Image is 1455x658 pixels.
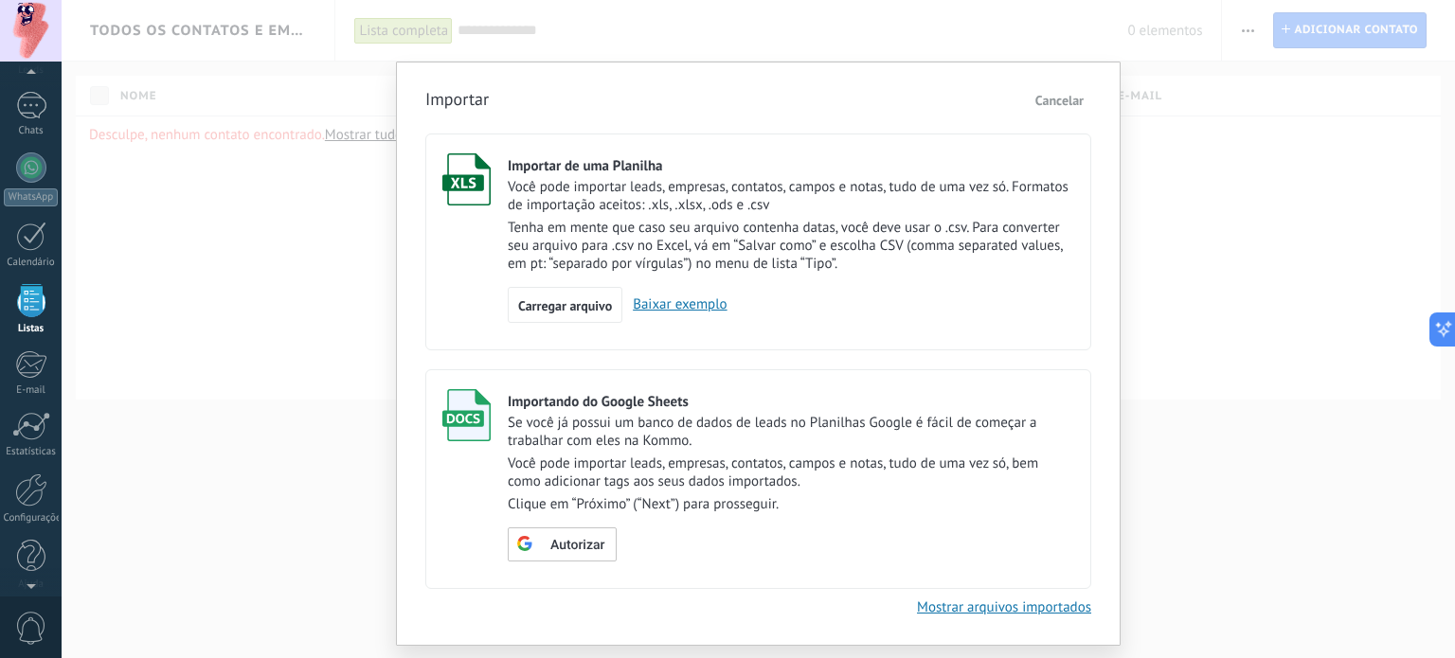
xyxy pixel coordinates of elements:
p: Tenha em mente que caso seu arquivo contenha datas, você deve usar o .csv. Para converter seu arq... [508,219,1074,273]
div: WhatsApp [4,188,58,206]
button: Cancelar [1028,86,1091,115]
div: Configurações [4,512,59,525]
p: Você pode importar leads, empresas, contatos, campos e notas, tudo de uma vez só, bem como adicio... [508,454,1074,490]
div: Importando do Google Sheets [508,393,1074,411]
div: Estatísticas [4,446,59,458]
p: Clique em “Próximo” (“Next”) para prosseguir. [508,495,1074,513]
div: Importar de uma Planilha [508,157,1074,175]
span: Carregar arquivo [518,299,612,312]
span: Autorizar [550,539,604,552]
p: Você pode importar leads, empresas, contatos, campos e notas, tudo de uma vez só. Formatos de imp... [508,178,1074,214]
div: E-mail [4,384,59,397]
a: Mostrar arquivos importados [917,598,1091,616]
span: Cancelar [1035,92,1084,109]
h3: Importar [425,88,489,115]
div: Listas [4,323,59,335]
p: Se você já possui um banco de dados de leads no Planilhas Google é fácil de começar a trabalhar c... [508,414,1074,450]
div: Chats [4,125,59,137]
a: Baixar exemplo [622,295,727,313]
div: Calendário [4,257,59,269]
